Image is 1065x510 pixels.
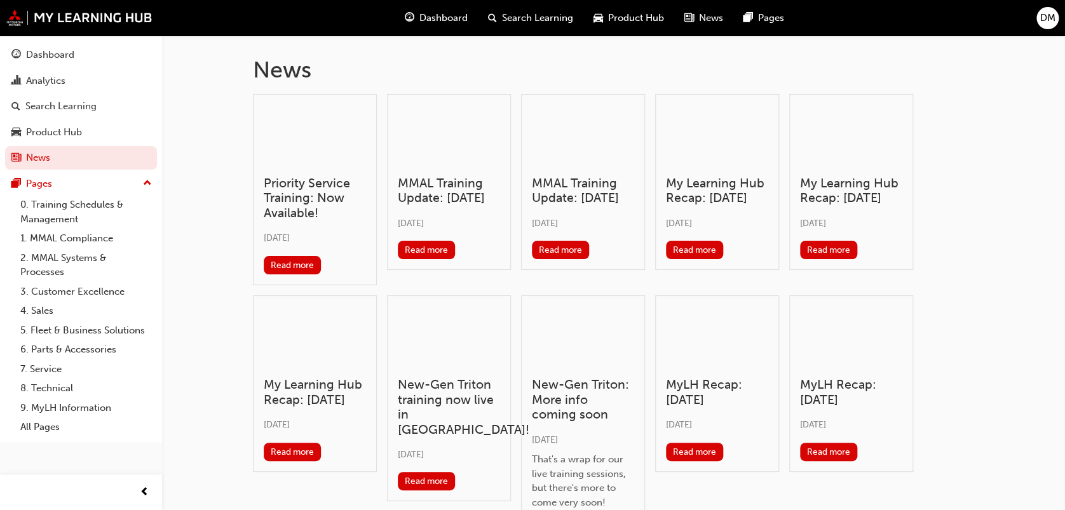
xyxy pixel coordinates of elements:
[666,241,724,259] button: Read more
[264,256,322,274] button: Read more
[15,321,157,340] a: 5. Fleet & Business Solutions
[666,176,768,206] h3: My Learning Hub Recap: [DATE]
[398,377,500,437] h3: New-Gen Triton training now live in [GEOGRAPHIC_DATA]!
[264,443,322,461] button: Read more
[800,443,858,461] button: Read more
[5,172,157,196] button: Pages
[800,419,826,430] span: [DATE]
[264,176,366,220] h3: Priority Service Training: Now Available!
[521,94,645,271] a: MMAL Training Update: [DATE][DATE]Read more
[800,241,858,259] button: Read more
[666,443,724,461] button: Read more
[264,232,290,243] span: [DATE]
[733,5,794,31] a: pages-iconPages
[11,101,20,112] span: search-icon
[395,5,478,31] a: guage-iconDashboard
[655,94,779,271] a: My Learning Hub Recap: [DATE][DATE]Read more
[684,10,694,26] span: news-icon
[140,485,149,500] span: prev-icon
[25,99,97,114] div: Search Learning
[532,176,634,206] h3: MMAL Training Update: [DATE]
[15,248,157,282] a: 2. MMAL Systems & Processes
[143,175,152,192] span: up-icon
[5,95,157,118] a: Search Learning
[11,50,21,61] span: guage-icon
[758,11,784,25] span: Pages
[15,301,157,321] a: 4. Sales
[699,11,723,25] span: News
[5,146,157,170] a: News
[594,10,603,26] span: car-icon
[5,41,157,172] button: DashboardAnalyticsSearch LearningProduct HubNews
[502,11,573,25] span: Search Learning
[532,434,558,445] span: [DATE]
[6,10,153,26] img: mmal
[674,5,733,31] a: news-iconNews
[655,295,779,472] a: MyLH Recap: [DATE][DATE]Read more
[789,94,913,271] a: My Learning Hub Recap: [DATE][DATE]Read more
[478,5,583,31] a: search-iconSearch Learning
[5,121,157,144] a: Product Hub
[387,94,511,271] a: MMAL Training Update: [DATE][DATE]Read more
[583,5,674,31] a: car-iconProduct Hub
[743,10,753,26] span: pages-icon
[26,177,52,191] div: Pages
[405,10,414,26] span: guage-icon
[26,74,65,88] div: Analytics
[387,295,511,502] a: New-Gen Triton training now live in [GEOGRAPHIC_DATA]![DATE]Read more
[11,127,21,138] span: car-icon
[398,218,424,229] span: [DATE]
[789,295,913,472] a: MyLH Recap: [DATE][DATE]Read more
[253,56,975,84] h1: News
[15,195,157,229] a: 0. Training Schedules & Management
[398,472,456,490] button: Read more
[264,377,366,407] h3: My Learning Hub Recap: [DATE]
[800,176,902,206] h3: My Learning Hub Recap: [DATE]
[800,377,902,407] h3: MyLH Recap: [DATE]
[666,419,692,430] span: [DATE]
[15,359,157,379] a: 7. Service
[800,218,826,229] span: [DATE]
[253,94,377,285] a: Priority Service Training: Now Available![DATE]Read more
[398,176,500,206] h3: MMAL Training Update: [DATE]
[398,241,456,259] button: Read more
[264,419,290,430] span: [DATE]
[666,218,692,229] span: [DATE]
[532,377,634,422] h3: New-Gen Triton: More info coming soon
[532,452,634,509] div: That's a wrap for our live training sessions, but there's more to come very soon!
[26,125,82,140] div: Product Hub
[15,282,157,302] a: 3. Customer Excellence
[666,377,768,407] h3: MyLH Recap: [DATE]
[5,69,157,93] a: Analytics
[1040,11,1055,25] span: DM
[15,398,157,418] a: 9. MyLH Information
[15,229,157,248] a: 1. MMAL Compliance
[5,43,157,67] a: Dashboard
[398,449,424,460] span: [DATE]
[1036,7,1059,29] button: DM
[11,178,21,190] span: pages-icon
[532,241,590,259] button: Read more
[11,152,21,164] span: news-icon
[26,48,74,62] div: Dashboard
[253,295,377,472] a: My Learning Hub Recap: [DATE][DATE]Read more
[15,379,157,398] a: 8. Technical
[15,340,157,359] a: 6. Parts & Accessories
[11,76,21,87] span: chart-icon
[419,11,468,25] span: Dashboard
[488,10,497,26] span: search-icon
[15,417,157,437] a: All Pages
[608,11,664,25] span: Product Hub
[532,218,558,229] span: [DATE]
